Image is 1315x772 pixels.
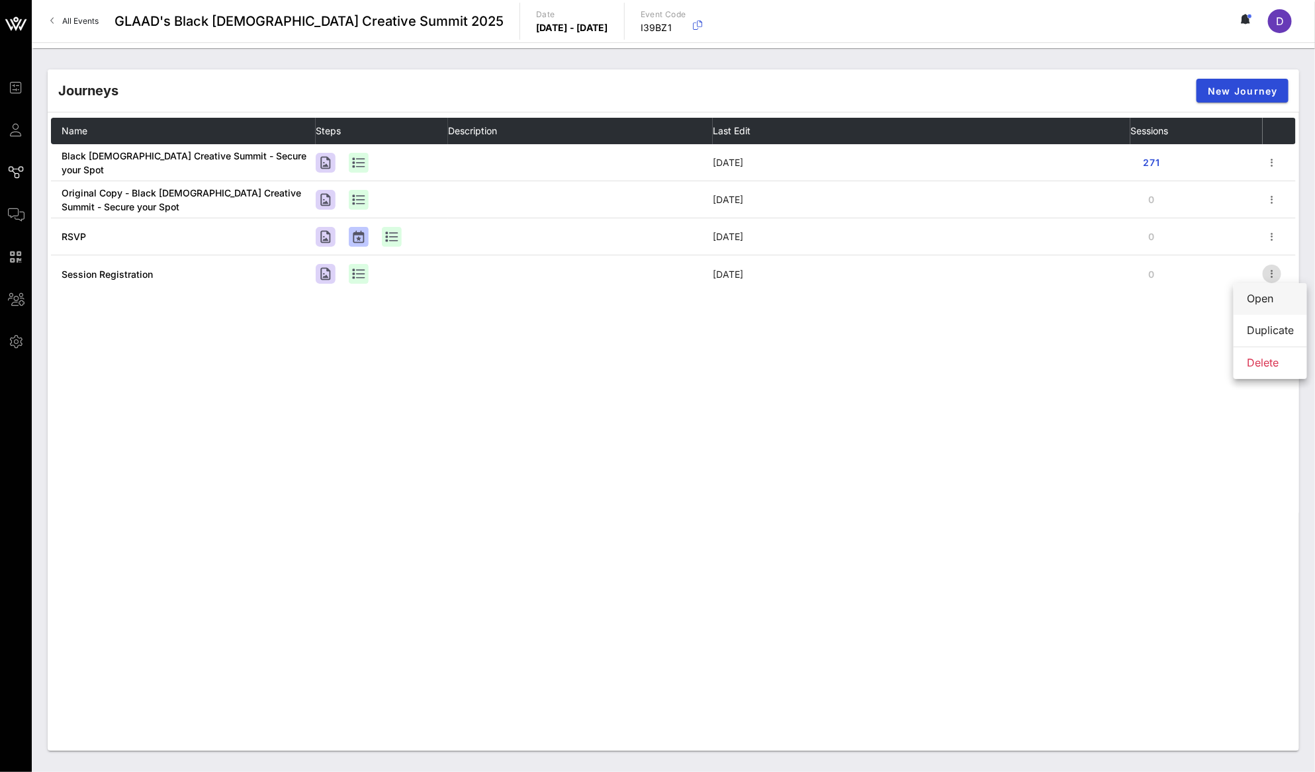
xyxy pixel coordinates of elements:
[114,11,504,31] span: GLAAD's Black [DEMOGRAPHIC_DATA] Creative Summit 2025
[62,231,86,242] a: RSVP
[62,125,87,136] span: Name
[58,81,118,101] div: Journeys
[316,118,448,144] th: Steps
[62,16,99,26] span: All Events
[316,125,341,136] span: Steps
[641,8,686,21] p: Event Code
[536,8,608,21] p: Date
[536,21,608,34] p: [DATE] - [DATE]
[62,187,301,212] a: Original Copy - Black [DEMOGRAPHIC_DATA] Creative Summit - Secure your Spot
[1207,85,1278,97] span: New Journey
[448,125,497,136] span: Description
[713,118,1130,144] th: Last Edit: Not sorted. Activate to sort ascending.
[62,269,153,280] a: Session Registration
[42,11,107,32] a: All Events
[713,231,743,242] span: [DATE]
[1141,157,1162,168] span: 271
[62,150,306,175] a: Black [DEMOGRAPHIC_DATA] Creative Summit - Secure your Spot
[1130,151,1173,175] button: 271
[713,125,750,136] span: Last Edit
[1197,79,1289,103] button: New Journey
[1247,357,1294,369] div: Delete
[1276,15,1284,28] span: D
[1268,9,1292,33] div: D
[1247,292,1294,305] div: Open
[448,118,713,144] th: Description: Not sorted. Activate to sort ascending.
[713,194,743,205] span: [DATE]
[1130,118,1263,144] th: Sessions: Not sorted. Activate to sort ascending.
[1247,324,1294,337] div: Duplicate
[713,269,743,280] span: [DATE]
[1130,125,1168,136] span: Sessions
[713,157,743,168] span: [DATE]
[641,21,686,34] p: I39BZ1
[51,118,316,144] th: Name: Not sorted. Activate to sort ascending.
